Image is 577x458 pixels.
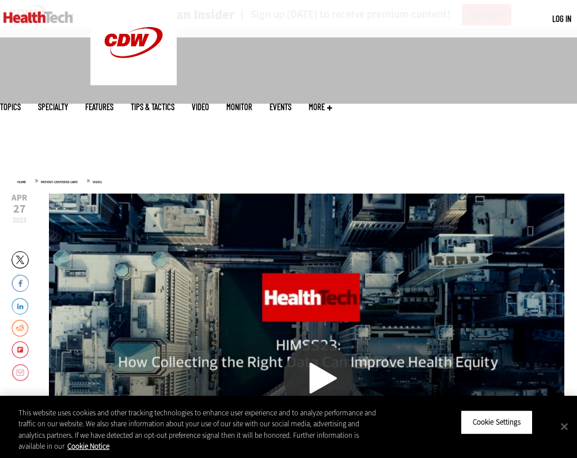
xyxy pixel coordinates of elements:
[18,407,377,452] div: This website uses cookies and other tracking technologies to enhance user experience and to analy...
[552,414,577,439] button: Close
[38,103,68,111] span: Specialty
[269,103,291,111] a: Events
[12,194,27,202] span: Apr
[93,180,102,184] a: Video
[17,176,560,185] div: » »
[284,343,330,389] div: Play or Pause Video
[226,103,252,111] a: MonITor
[309,103,332,111] span: More
[90,76,177,88] a: CDW
[552,13,571,25] div: User menu
[67,441,109,451] a: More information about your privacy
[12,203,27,215] span: 27
[41,180,78,184] a: Patient-Centered Care
[17,180,26,184] a: Home
[461,410,533,434] button: Cookie Settings
[131,103,174,111] a: Tips & Tactics
[13,215,26,225] span: 2023
[85,103,113,111] a: Features
[552,13,571,24] a: Log in
[192,103,209,111] a: Video
[3,12,73,23] img: Home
